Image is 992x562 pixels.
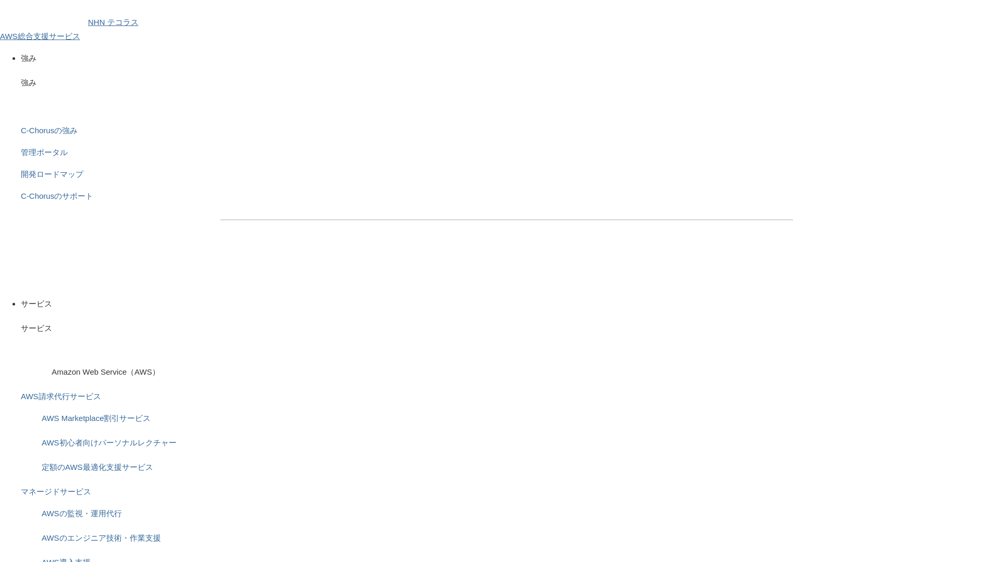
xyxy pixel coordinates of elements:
p: 強み [21,51,992,65]
a: AWS初心者向けパーソナルレクチャー [42,438,177,447]
a: C-Chorusの強み [21,126,78,135]
span: Amazon Web Service（AWS） [52,367,160,376]
p: サービス [21,297,992,311]
a: AWSのエンジニア技術・作業支援 [42,533,161,542]
img: Amazon Web Service（AWS） [21,346,50,375]
a: AWSの監視・運用代行 [42,509,122,518]
a: 開発ロードマップ [21,170,83,178]
a: AWS請求代行サービス [21,392,101,401]
p: 強み [21,75,992,90]
a: まずは相談する [512,237,680,263]
a: 資料を請求する [334,237,501,263]
a: AWS Marketplace割引サービス [42,414,150,423]
a: 管理ポータル [21,148,68,157]
a: マネージドサービス [21,487,91,496]
a: C-Chorusのサポート [21,191,93,200]
p: サービス [21,321,992,335]
a: 定額のAWS最適化支援サービス [42,463,153,471]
